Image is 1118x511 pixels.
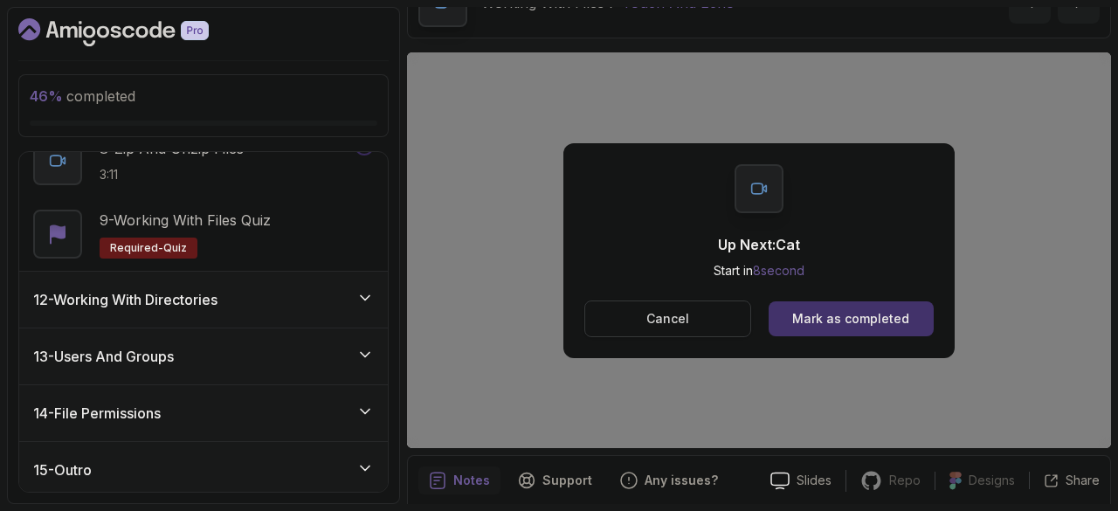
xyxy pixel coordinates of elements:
[889,472,921,489] p: Repo
[19,385,388,441] button: 14-File Permissions
[969,472,1015,489] p: Designs
[33,459,92,480] h3: 15 - Outro
[19,272,388,328] button: 12-Working With Directories
[418,466,500,494] button: notes button
[33,210,374,259] button: 9-Working with Files QuizRequired-quiz
[542,472,592,489] p: Support
[19,328,388,384] button: 13-Users And Groups
[30,87,63,105] span: 46 %
[797,472,832,489] p: Slides
[756,472,845,490] a: Slides
[33,136,374,185] button: 8-Zip and Unzip Files3:11
[18,18,249,46] a: Dashboard
[610,466,728,494] button: Feedback button
[584,300,751,337] button: Cancel
[792,310,909,328] div: Mark as completed
[110,241,163,255] span: Required-
[19,442,388,498] button: 15-Outro
[30,87,135,105] span: completed
[769,301,934,336] button: Mark as completed
[645,472,718,489] p: Any issues?
[100,166,244,183] p: 3:11
[33,403,161,424] h3: 14 - File Permissions
[33,289,217,310] h3: 12 - Working With Directories
[407,52,1111,448] iframe: To enrich screen reader interactions, please activate Accessibility in Grammarly extension settings
[714,234,804,255] p: Up Next: Cat
[1029,472,1100,489] button: Share
[100,210,271,231] p: 9 - Working with Files Quiz
[33,346,174,367] h3: 13 - Users And Groups
[163,241,187,255] span: quiz
[1066,472,1100,489] p: Share
[753,263,804,278] span: 8 second
[507,466,603,494] button: Support button
[453,472,490,489] p: Notes
[646,310,689,328] p: Cancel
[714,262,804,280] p: Start in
